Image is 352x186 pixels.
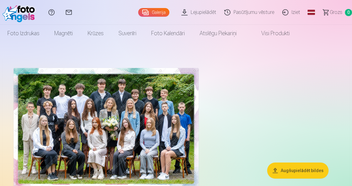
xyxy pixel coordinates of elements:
a: Suvenīri [111,25,144,42]
a: Foto kalendāri [144,25,192,42]
span: 0 [345,9,352,16]
a: Galerija [138,8,169,17]
a: Visi produkti [244,25,297,42]
a: Krūzes [80,25,111,42]
button: Augšupielādēt bildes [267,163,329,179]
a: Magnēti [47,25,80,42]
span: Grozs [330,9,342,16]
a: Atslēgu piekariņi [192,25,244,42]
img: /fa3 [2,2,38,22]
